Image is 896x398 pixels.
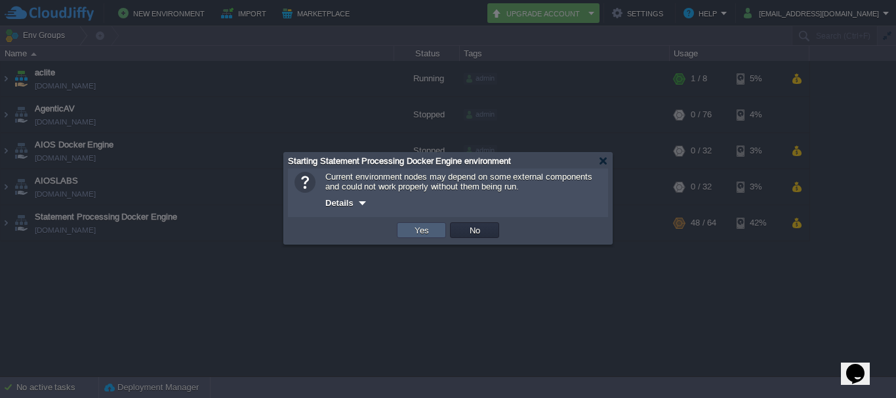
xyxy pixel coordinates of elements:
button: No [466,224,484,236]
iframe: chat widget [841,346,883,385]
span: Starting Statement Processing Docker Engine environment [288,156,511,166]
span: Current environment nodes may depend on some external components and could not work properly with... [325,172,592,191]
span: Details [325,198,354,208]
button: Yes [411,224,433,236]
